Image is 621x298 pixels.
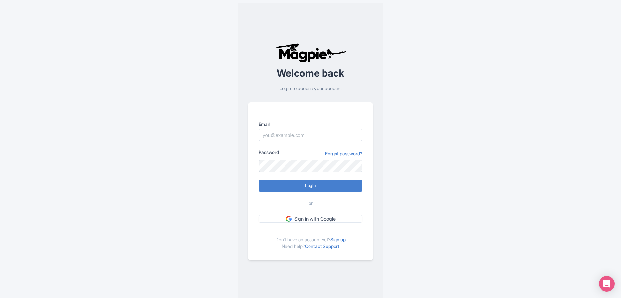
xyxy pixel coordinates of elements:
div: Don't have an account yet? Need help? [259,231,362,250]
h2: Welcome back [248,68,373,78]
div: Open Intercom Messenger [599,276,615,292]
a: Contact Support [305,244,339,249]
label: Email [259,121,362,127]
label: Password [259,149,279,156]
img: logo-ab69f6fb50320c5b225c76a69d11143b.png [274,43,347,63]
a: Sign in with Google [259,215,362,223]
span: or [309,200,313,207]
input: you@example.com [259,129,362,141]
input: Login [259,180,362,192]
img: google.svg [286,216,292,222]
a: Forgot password? [325,150,362,157]
p: Login to access your account [248,85,373,92]
a: Sign up [330,237,346,242]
